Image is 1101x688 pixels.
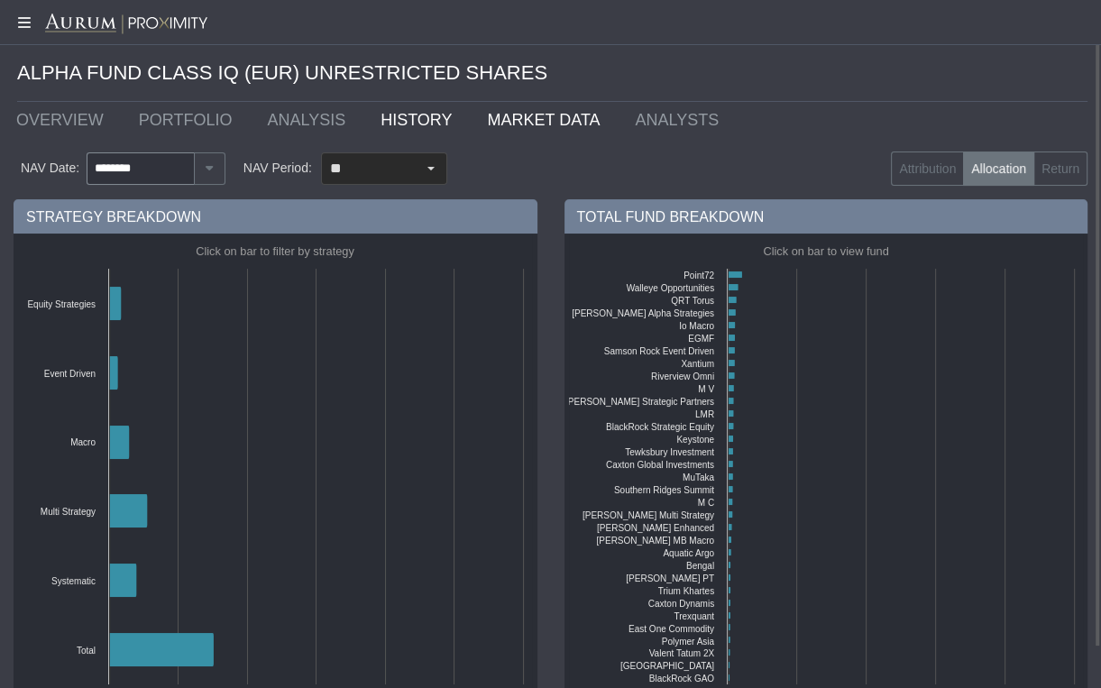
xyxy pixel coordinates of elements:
[125,102,254,138] a: PORTFOLIO
[77,646,96,656] text: Total
[564,199,1088,234] div: TOTAL FUND BREAKDOWN
[650,372,713,381] text: Riverview Omni
[596,523,713,533] text: [PERSON_NAME] Enhanced
[625,447,714,457] text: Tewksbury Investment
[70,437,96,447] text: Macro
[685,561,713,571] text: Bengal
[648,648,714,658] text: Valent Tatum 2X
[3,102,125,138] a: OVERVIEW
[596,536,714,546] text: [PERSON_NAME] MB Macro
[619,661,713,671] text: [GEOGRAPHIC_DATA]
[1033,151,1087,186] label: Return
[243,152,312,185] div: NAV Period:
[45,14,207,35] img: Aurum-Proximity%20white.svg
[663,548,714,558] text: Aquatic Argo
[963,151,1034,186] label: Allocation
[51,576,96,586] text: Systematic
[613,485,713,495] text: Southern Ridges Summit
[891,151,964,186] label: Attribution
[763,244,888,258] text: Click on bar to view fund
[647,599,713,609] text: Caxton Dynamis
[661,637,714,647] text: Polymer Asia
[682,472,713,482] text: MuTaka
[679,321,714,331] text: Io Macro
[44,369,96,379] text: Event Driven
[697,498,713,508] text: M C
[564,397,713,407] text: [PERSON_NAME] Strategic Partners
[628,624,713,634] text: East One Commodity
[694,409,713,419] text: LMR
[676,435,714,445] text: Keystone
[17,45,1087,102] div: ALPHA FUND CLASS IQ (EUR) UNRESTRICTED SHARES
[253,102,367,138] a: ANALYSIS
[684,271,714,280] text: Point72
[14,152,87,185] div: NAV Date:
[674,611,714,621] text: Trexquant
[603,346,713,356] text: Samson Rock Event Driven
[196,244,354,258] text: Click on bar to filter by strategy
[572,308,714,318] text: [PERSON_NAME] Alpha Strategies
[626,283,713,293] text: Walleye Opportunities
[41,507,96,517] text: Multi Strategy
[621,102,740,138] a: ANALYSTS
[698,384,714,394] text: M V
[688,334,714,344] text: EGMF
[657,586,713,596] text: Trium Khartes
[626,573,714,583] text: [PERSON_NAME] PT
[681,359,714,369] text: Xantium
[416,153,446,184] div: Select
[14,199,537,234] div: STRATEGY BREAKDOWN
[367,102,473,138] a: HISTORY
[648,674,713,683] text: BlackRock GAO
[605,422,713,432] text: BlackRock Strategic Equity
[473,102,621,138] a: MARKET DATA
[27,299,96,309] text: Equity Strategies
[605,460,713,470] text: Caxton Global Investments
[671,296,714,306] text: QRT Torus
[582,510,713,520] text: [PERSON_NAME] Multi Strategy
